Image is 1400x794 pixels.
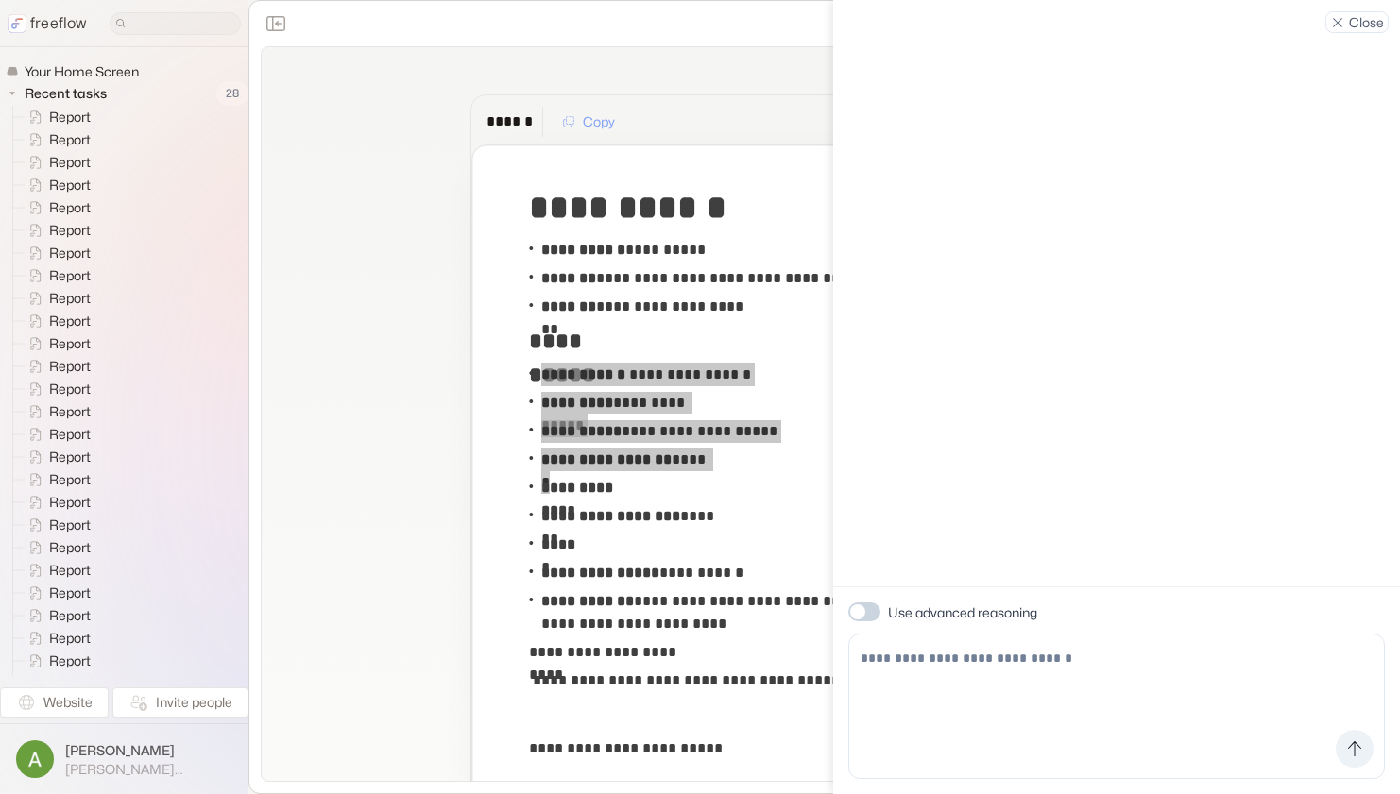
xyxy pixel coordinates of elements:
span: Report [45,515,96,534]
span: Report [45,561,96,580]
button: Send message [1336,730,1374,768]
span: Report [45,357,96,376]
p: Use advanced reasoning [888,602,1037,622]
a: Report [13,264,98,287]
img: profile [16,740,54,778]
a: Report [13,604,98,627]
span: Report [45,198,96,217]
a: Report [13,650,98,672]
span: [PERSON_NAME] [65,741,232,760]
span: Report [45,651,96,670]
a: Report [13,378,98,400]
span: Report [45,606,96,625]
button: Copy [551,107,626,137]
a: Report [13,514,98,536]
a: Report [13,446,98,468]
a: Report [13,582,98,604]
a: Report [13,423,98,446]
a: Report [13,287,98,310]
a: Report [13,355,98,378]
span: Report [45,244,96,262]
span: Report [45,538,96,557]
span: Report [45,380,96,398]
span: Report [45,470,96,489]
a: freeflow [8,12,87,35]
span: Report [45,583,96,602]
span: 28 [216,81,248,106]
span: [PERSON_NAME][EMAIL_ADDRESS] [65,761,232,778]
a: Report [13,219,98,242]
button: Recent tasks [6,82,114,105]
button: [PERSON_NAME][PERSON_NAME][EMAIL_ADDRESS] [11,735,237,783]
a: Report [13,151,98,174]
span: Report [45,448,96,466]
span: Report [45,629,96,648]
a: Report [13,106,98,128]
span: Report [45,425,96,444]
span: Report [45,221,96,240]
span: Report [45,493,96,512]
span: Report [45,674,96,693]
span: Recent tasks [21,84,112,103]
a: Report [13,400,98,423]
span: Report [45,402,96,421]
span: Report [45,108,96,127]
a: Report [13,196,98,219]
span: Report [45,176,96,194]
a: Report [13,627,98,650]
a: Report [13,128,98,151]
a: Report [13,491,98,514]
span: Report [45,130,96,149]
span: Report [45,289,96,308]
span: Report [45,334,96,353]
a: Report [13,174,98,196]
span: Report [45,266,96,285]
span: Report [45,312,96,330]
button: Close the sidebar [261,8,291,39]
a: Report [13,242,98,264]
a: Report [13,332,98,355]
a: Report [13,468,98,491]
a: Your Home Screen [6,62,146,81]
a: Report [13,672,98,695]
a: Report [13,536,98,559]
p: freeflow [30,12,87,35]
span: Report [45,153,96,172]
span: Your Home Screen [21,62,145,81]
button: Invite people [112,687,248,718]
a: Report [13,310,98,332]
a: Report [13,559,98,582]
